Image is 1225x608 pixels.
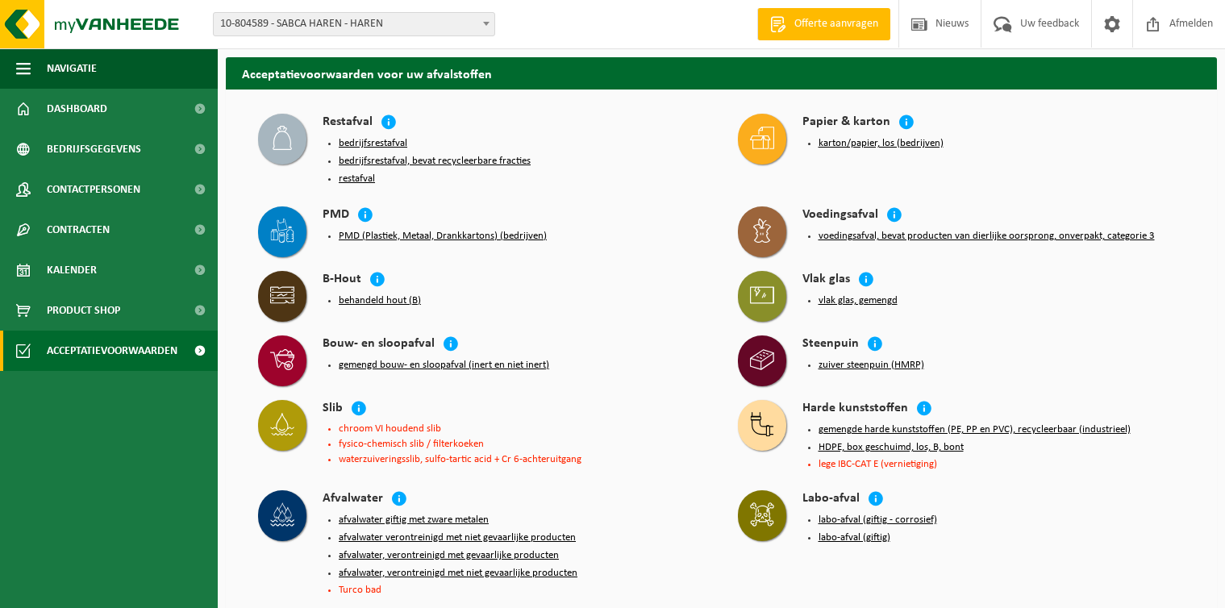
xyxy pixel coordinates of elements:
li: fysico-chemisch slib / filterkoeken [339,439,706,449]
span: Dashboard [47,89,107,129]
span: Navigatie [47,48,97,89]
button: behandeld hout (B) [339,294,421,307]
button: karton/papier, los (bedrijven) [819,137,944,150]
h4: Steenpuin [802,335,859,354]
span: Acceptatievoorwaarden [47,331,177,371]
span: Bedrijfsgegevens [47,129,141,169]
button: labo-afval (giftig - corrosief) [819,514,937,527]
h4: Restafval [323,114,373,132]
span: 10-804589 - SABCA HAREN - HAREN [214,13,494,35]
button: gemengde harde kunststoffen (PE, PP en PVC), recycleerbaar (industrieel) [819,423,1131,436]
h4: Slib [323,400,343,419]
h4: B-Hout [323,271,361,289]
h4: Bouw- en sloopafval [323,335,435,354]
h4: Labo-afval [802,490,860,509]
button: PMD (Plastiek, Metaal, Drankkartons) (bedrijven) [339,230,547,243]
button: gemengd bouw- en sloopafval (inert en niet inert) [339,359,549,372]
h4: PMD [323,206,349,225]
button: zuiver steenpuin (HMRP) [819,359,924,372]
button: bedrijfsrestafval, bevat recycleerbare fracties [339,155,531,168]
li: chroom VI houdend slib [339,423,706,434]
h4: Vlak glas [802,271,850,289]
button: HDPE, box geschuimd, los, B, bont [819,441,964,454]
button: bedrijfsrestafval [339,137,407,150]
span: 10-804589 - SABCA HAREN - HAREN [213,12,495,36]
button: voedingsafval, bevat producten van dierlijke oorsprong, onverpakt, categorie 3 [819,230,1155,243]
span: Contactpersonen [47,169,140,210]
span: Kalender [47,250,97,290]
h4: Harde kunststoffen [802,400,908,419]
span: Contracten [47,210,110,250]
button: afvalwater, verontreinigd met niet gevaarlijke producten [339,567,577,580]
h4: Afvalwater [323,490,383,509]
h4: Voedingsafval [802,206,878,225]
li: waterzuiveringsslib, sulfo-tartic acid + Cr 6-achteruitgang [339,454,706,464]
a: Offerte aanvragen [757,8,890,40]
h4: Papier & karton [802,114,890,132]
h2: Acceptatievoorwaarden voor uw afvalstoffen [226,57,1217,89]
li: Turco bad [339,585,706,595]
button: vlak glas, gemengd [819,294,898,307]
button: restafval [339,173,375,185]
button: labo-afval (giftig) [819,531,890,544]
span: Offerte aanvragen [790,16,882,32]
span: Product Shop [47,290,120,331]
li: lege IBC-CAT E (vernietiging) [819,459,1185,469]
button: afvalwater verontreinigd met niet gevaarlijke producten [339,531,576,544]
button: afvalwater, verontreinigd met gevaarlijke producten [339,549,559,562]
button: afvalwater giftig met zware metalen [339,514,489,527]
